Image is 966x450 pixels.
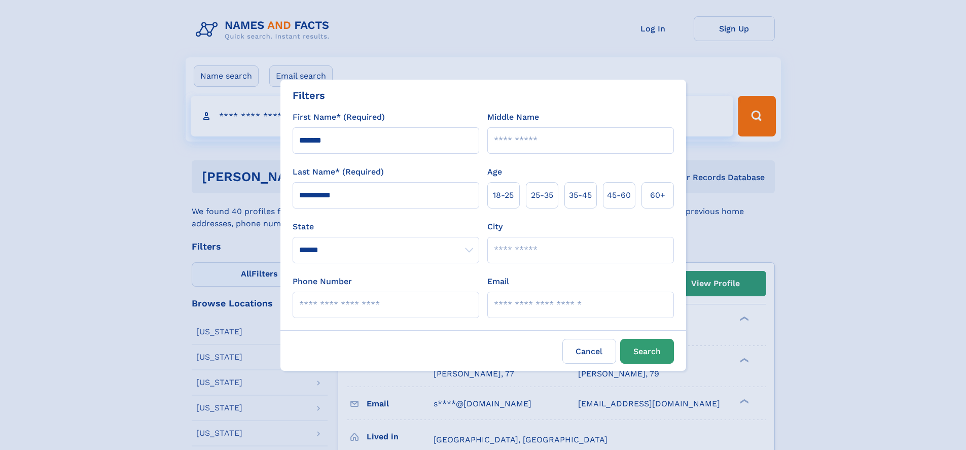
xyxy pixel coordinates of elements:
[293,275,352,288] label: Phone Number
[293,166,384,178] label: Last Name* (Required)
[562,339,616,364] label: Cancel
[487,221,503,233] label: City
[620,339,674,364] button: Search
[487,275,509,288] label: Email
[493,189,514,201] span: 18‑25
[487,166,502,178] label: Age
[607,189,631,201] span: 45‑60
[650,189,665,201] span: 60+
[531,189,553,201] span: 25‑35
[293,111,385,123] label: First Name* (Required)
[487,111,539,123] label: Middle Name
[293,88,325,103] div: Filters
[293,221,479,233] label: State
[569,189,592,201] span: 35‑45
